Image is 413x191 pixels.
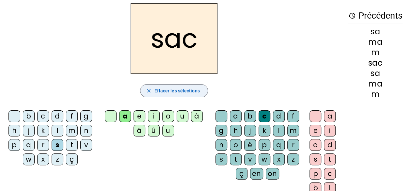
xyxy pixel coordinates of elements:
div: r [37,139,49,151]
div: q [273,139,285,151]
div: c [324,168,336,180]
div: f [287,110,299,122]
div: m [287,125,299,136]
div: ma [348,80,403,88]
div: v [244,153,256,165]
div: v [80,139,92,151]
div: b [244,110,256,122]
div: p [259,139,270,151]
div: x [273,153,285,165]
div: j [23,125,35,136]
mat-icon: history [348,12,356,20]
div: d [52,110,63,122]
div: sa [348,70,403,77]
button: Effacer les sélections [140,84,208,97]
div: w [259,153,270,165]
div: j [244,125,256,136]
div: h [8,125,20,136]
div: l [52,125,63,136]
div: sac [348,59,403,67]
div: f [66,110,78,122]
span: Effacer les sélections [154,87,199,95]
div: z [52,153,63,165]
div: p [310,168,321,180]
h3: Précédents [348,8,403,23]
mat-icon: close [146,88,151,94]
div: n [215,139,227,151]
div: z [287,153,299,165]
div: n [80,125,92,136]
div: m [348,90,403,98]
div: g [215,125,227,136]
h2: sac [131,3,217,74]
div: w [23,153,35,165]
div: l [273,125,285,136]
div: d [273,110,285,122]
div: e [134,110,145,122]
div: o [310,139,321,151]
div: ma [348,38,403,46]
div: h [230,125,242,136]
div: à [191,110,203,122]
div: ç [236,168,247,180]
div: e [310,125,321,136]
div: c [37,110,49,122]
div: a [119,110,131,122]
div: sa [348,28,403,36]
div: g [80,110,92,122]
div: o [162,110,174,122]
div: d [324,139,336,151]
div: q [23,139,35,151]
div: t [324,153,336,165]
div: s [310,153,321,165]
div: c [259,110,270,122]
div: t [230,153,242,165]
div: ü [162,125,174,136]
div: k [37,125,49,136]
div: m [348,49,403,56]
div: en [250,168,263,180]
div: â [134,125,145,136]
div: u [177,110,188,122]
div: k [259,125,270,136]
div: s [215,153,227,165]
div: on [266,168,279,180]
div: é [244,139,256,151]
div: p [8,139,20,151]
div: û [148,125,160,136]
div: x [37,153,49,165]
div: s [52,139,63,151]
div: i [324,125,336,136]
div: ç [66,153,78,165]
div: b [23,110,35,122]
div: i [148,110,160,122]
div: t [66,139,78,151]
div: o [230,139,242,151]
div: a [230,110,242,122]
div: m [66,125,78,136]
div: a [324,110,336,122]
div: r [287,139,299,151]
